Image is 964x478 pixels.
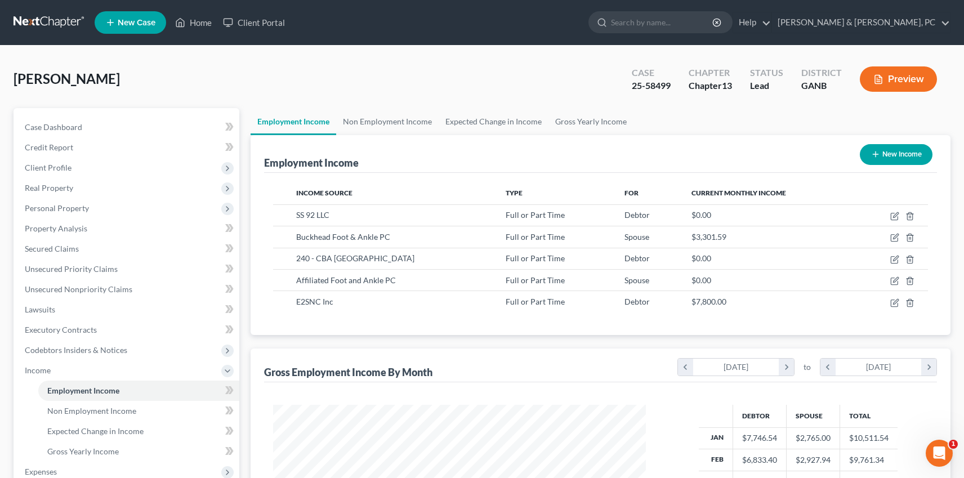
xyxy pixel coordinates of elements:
[632,79,671,92] div: 25-58499
[25,203,89,213] span: Personal Property
[836,359,922,376] div: [DATE]
[25,142,73,152] span: Credit Report
[16,137,239,158] a: Credit Report
[296,232,390,242] span: Buckhead Foot & Ankle PC
[336,108,439,135] a: Non Employment Income
[840,427,898,449] td: $10,511.54
[506,189,523,197] span: Type
[217,12,291,33] a: Client Portal
[169,12,217,33] a: Home
[742,432,777,444] div: $7,746.54
[25,224,87,233] span: Property Analysis
[264,365,432,379] div: Gross Employment Income By Month
[16,239,239,259] a: Secured Claims
[691,232,726,242] span: $3,301.59
[25,365,51,375] span: Income
[16,300,239,320] a: Lawsuits
[47,386,119,395] span: Employment Income
[25,345,127,355] span: Codebtors Insiders & Notices
[801,79,842,92] div: GANB
[47,426,144,436] span: Expected Change in Income
[840,449,898,471] td: $9,761.34
[624,275,649,285] span: Spouse
[779,359,794,376] i: chevron_right
[722,80,732,91] span: 13
[296,210,329,220] span: SS 92 LLC
[699,427,733,449] th: Jan
[949,440,958,449] span: 1
[296,297,333,306] span: E2SNC Inc
[16,320,239,340] a: Executory Contracts
[693,359,779,376] div: [DATE]
[38,381,239,401] a: Employment Income
[691,210,711,220] span: $0.00
[624,232,649,242] span: Spouse
[506,232,565,242] span: Full or Part Time
[733,12,771,33] a: Help
[926,440,953,467] iframe: Intercom live chat
[801,66,842,79] div: District
[786,405,840,427] th: Spouse
[860,144,932,165] button: New Income
[840,405,898,427] th: Total
[772,12,950,33] a: [PERSON_NAME] & [PERSON_NAME], PC
[691,253,711,263] span: $0.00
[25,264,118,274] span: Unsecured Priority Claims
[25,163,72,172] span: Client Profile
[506,253,565,263] span: Full or Part Time
[506,210,565,220] span: Full or Part Time
[611,12,714,33] input: Search by name...
[624,189,639,197] span: For
[38,441,239,462] a: Gross Yearly Income
[678,359,693,376] i: chevron_left
[47,406,136,416] span: Non Employment Income
[25,325,97,334] span: Executory Contracts
[25,244,79,253] span: Secured Claims
[16,259,239,279] a: Unsecured Priority Claims
[796,454,831,466] div: $2,927.94
[624,297,650,306] span: Debtor
[506,275,565,285] span: Full or Part Time
[860,66,937,92] button: Preview
[699,449,733,471] th: Feb
[25,305,55,314] span: Lawsuits
[439,108,548,135] a: Expected Change in Income
[25,122,82,132] span: Case Dashboard
[251,108,336,135] a: Employment Income
[689,79,732,92] div: Chapter
[296,253,414,263] span: 240 - CBA [GEOGRAPHIC_DATA]
[16,279,239,300] a: Unsecured Nonpriority Claims
[14,70,120,87] span: [PERSON_NAME]
[804,361,811,373] span: to
[506,297,565,306] span: Full or Part Time
[733,405,786,427] th: Debtor
[691,189,786,197] span: Current Monthly Income
[296,275,396,285] span: Affiliated Foot and Ankle PC
[16,218,239,239] a: Property Analysis
[25,467,57,476] span: Expenses
[921,359,936,376] i: chevron_right
[548,108,633,135] a: Gross Yearly Income
[296,189,352,197] span: Income Source
[25,284,132,294] span: Unsecured Nonpriority Claims
[38,421,239,441] a: Expected Change in Income
[689,66,732,79] div: Chapter
[38,401,239,421] a: Non Employment Income
[632,66,671,79] div: Case
[796,432,831,444] div: $2,765.00
[264,156,359,169] div: Employment Income
[624,253,650,263] span: Debtor
[750,66,783,79] div: Status
[624,210,650,220] span: Debtor
[16,117,239,137] a: Case Dashboard
[750,79,783,92] div: Lead
[742,454,777,466] div: $6,833.40
[820,359,836,376] i: chevron_left
[691,275,711,285] span: $0.00
[691,297,726,306] span: $7,800.00
[25,183,73,193] span: Real Property
[47,446,119,456] span: Gross Yearly Income
[118,19,155,27] span: New Case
